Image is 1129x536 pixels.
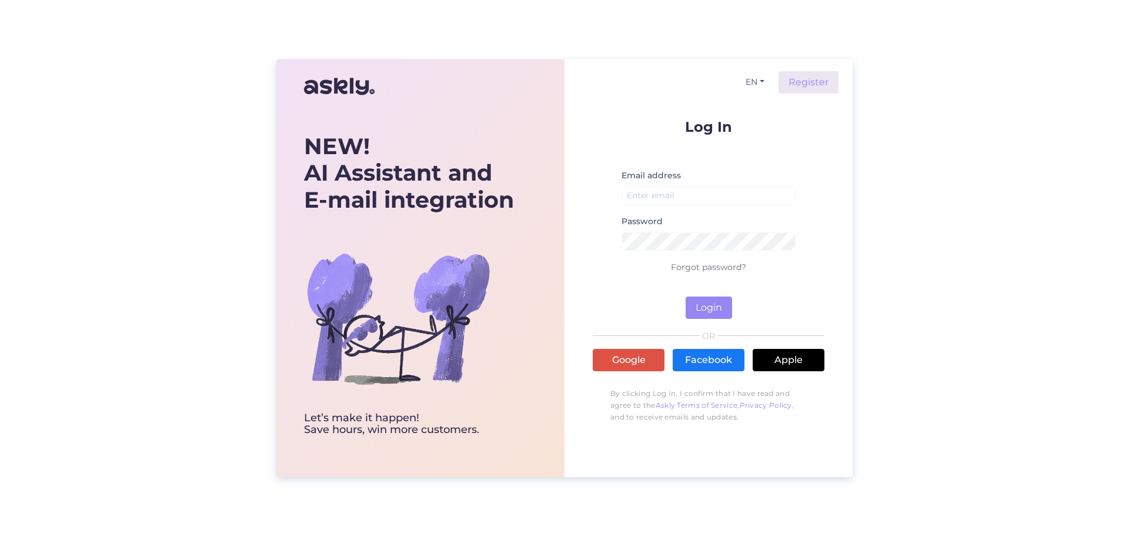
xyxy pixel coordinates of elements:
div: Let’s make it happen! Save hours, win more customers. [304,412,514,436]
div: AI Assistant and E-mail integration [304,133,514,214]
a: Google [593,349,664,371]
img: bg-askly [304,224,492,412]
label: Password [622,215,663,228]
input: Enter email [622,187,796,205]
img: Askly [304,72,375,101]
p: Log In [593,119,824,134]
button: EN [741,74,769,91]
a: Apple [753,349,824,371]
a: Register [779,71,839,94]
a: Facebook [673,349,744,371]
a: Askly Terms of Service [656,401,738,410]
button: Login [686,297,732,319]
label: Email address [622,169,681,182]
a: Privacy Policy [740,401,792,410]
b: NEW! [304,132,370,160]
p: By clicking Log In, I confirm that I have read and agree to the , , and to receive emails and upd... [593,382,824,429]
a: Forgot password? [671,262,746,272]
span: OR [700,332,717,340]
